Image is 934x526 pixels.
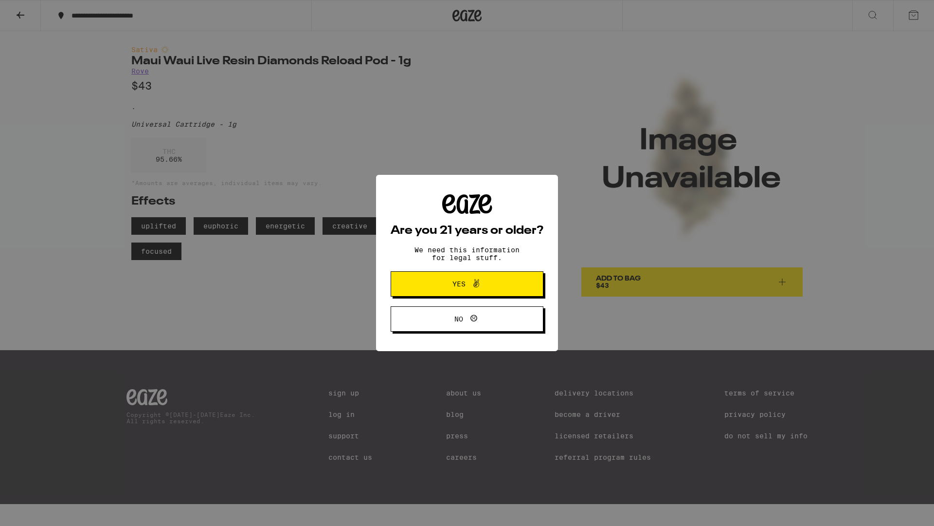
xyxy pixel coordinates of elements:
button: Yes [391,271,543,297]
span: Yes [452,281,466,287]
span: No [454,316,463,322]
p: We need this information for legal stuff. [406,246,528,262]
button: No [391,306,543,332]
h2: Are you 21 years or older? [391,225,543,237]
